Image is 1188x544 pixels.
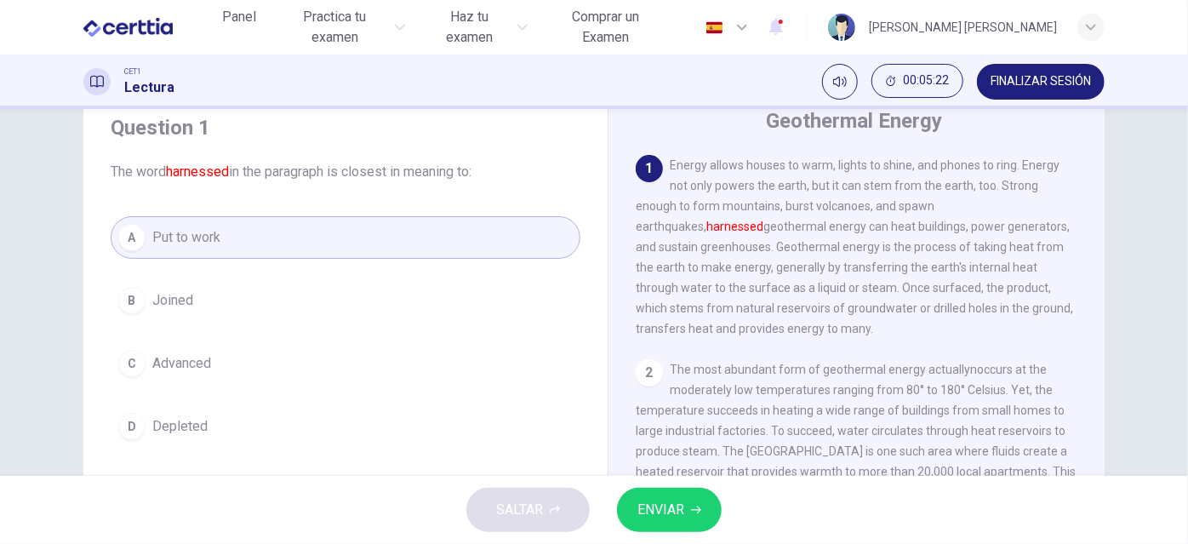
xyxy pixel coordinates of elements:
div: C [118,350,146,377]
img: es [704,21,725,34]
h1: Lectura [124,77,174,98]
span: Advanced [152,353,211,374]
a: CERTTIA logo [83,10,212,44]
h4: Question 1 [111,114,580,141]
button: Panel [212,2,266,32]
button: 00:05:22 [871,64,963,98]
div: Silenciar [822,64,858,100]
span: Comprar un Examen [548,7,663,48]
button: Haz tu examen [419,2,534,53]
span: ENVIAR [637,498,684,522]
span: Energy allows houses to warm, lights to shine, and phones to ring. Energy not only powers the ear... [636,158,1073,335]
span: Joined [152,290,193,311]
span: Put to work [152,227,220,248]
span: Panel [222,7,256,27]
img: CERTTIA logo [83,10,173,44]
div: D [118,413,146,440]
span: Haz tu examen [426,7,511,48]
div: 2 [636,359,663,387]
h4: Geothermal Energy [767,107,943,135]
button: BJoined [111,279,580,322]
span: Depleted [152,416,208,437]
div: B [118,287,146,314]
button: DDepleted [111,405,580,448]
div: A [118,224,146,251]
font: harnessed [706,220,763,233]
button: CAdvanced [111,342,580,385]
button: FINALIZAR SESIÓN [977,64,1105,100]
button: APut to work [111,216,580,259]
button: Comprar un Examen [541,2,670,53]
span: Practica tu examen [280,7,391,48]
button: Practica tu examen [273,2,413,53]
div: Ocultar [871,64,963,100]
span: FINALIZAR SESIÓN [991,75,1091,89]
span: The word in the paragraph is closest in meaning to: [111,162,580,182]
div: [PERSON_NAME] [PERSON_NAME] [869,17,1057,37]
img: Profile picture [828,14,855,41]
div: 1 [636,155,663,182]
a: Panel [212,2,266,53]
button: ENVIAR [617,488,722,532]
font: harnessed [166,163,229,180]
span: CET1 [124,66,141,77]
span: 00:05:22 [903,74,949,88]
